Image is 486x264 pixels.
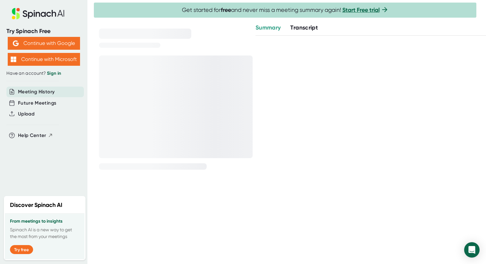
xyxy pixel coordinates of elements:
[47,71,61,76] a: Sign in
[256,23,281,32] button: Summary
[10,245,33,254] button: Try free
[13,40,19,46] img: Aehbyd4JwY73AAAAAElFTkSuQmCC
[342,6,380,13] a: Start Free trial
[18,88,55,96] button: Meeting History
[10,201,62,209] h2: Discover Spinach AI
[10,226,79,240] p: Spinach AI is a new way to get the most from your meetings
[8,53,80,66] button: Continue with Microsoft
[290,23,318,32] button: Transcript
[6,71,81,76] div: Have an account?
[8,37,80,50] button: Continue with Google
[18,132,53,139] button: Help Center
[290,24,318,31] span: Transcript
[6,28,81,35] div: Try Spinach Free
[10,219,79,224] h3: From meetings to insights
[221,6,231,13] b: free
[256,24,281,31] span: Summary
[464,242,480,258] div: Open Intercom Messenger
[18,132,46,139] span: Help Center
[18,110,34,118] button: Upload
[18,99,56,107] button: Future Meetings
[182,6,389,14] span: Get started for and never miss a meeting summary again!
